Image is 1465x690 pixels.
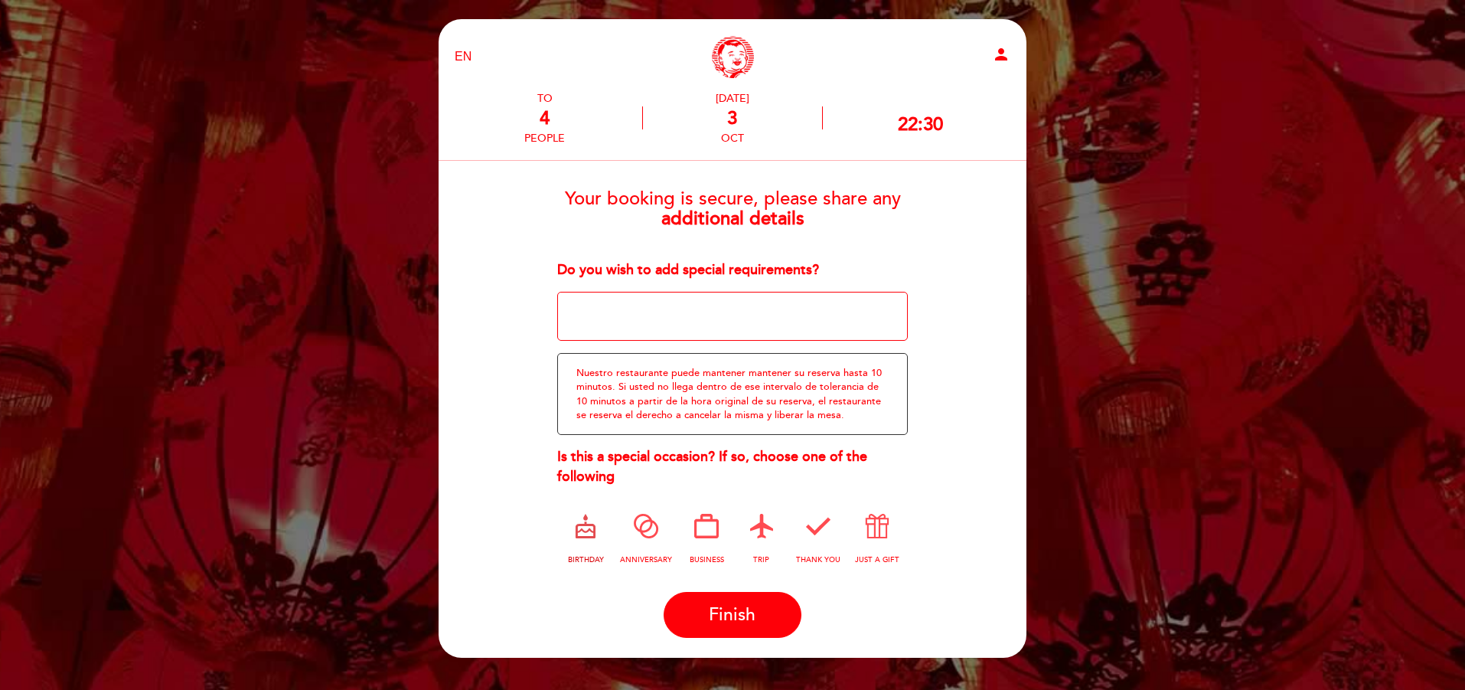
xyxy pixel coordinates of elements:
[664,592,801,638] button: Finish
[620,555,672,564] span: anniversary
[524,92,565,105] div: TO
[643,132,821,145] div: Oct
[568,555,604,564] span: birthday
[709,604,755,626] span: Finish
[992,45,1010,69] button: person
[557,260,909,280] div: Do you wish to add special requirements?
[643,92,821,105] div: [DATE]
[524,132,565,145] div: people
[565,188,901,210] span: Your booking is secure, please share any
[557,447,909,486] div: Is this a special occasion? If so, choose one of the following
[637,36,828,78] a: Niño Gordo
[898,113,943,136] div: 22:30
[796,555,840,564] span: thank you
[690,555,724,564] span: business
[753,555,769,564] span: trip
[992,45,1010,64] i: person
[855,555,899,564] span: just a gift
[661,208,804,230] b: additional details
[524,107,565,129] div: 4
[643,107,821,129] div: 3
[557,353,909,435] div: Nuestro restaurante puede mantener mantener su reserva hasta 10 minutos. Si usted no llega dentro...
